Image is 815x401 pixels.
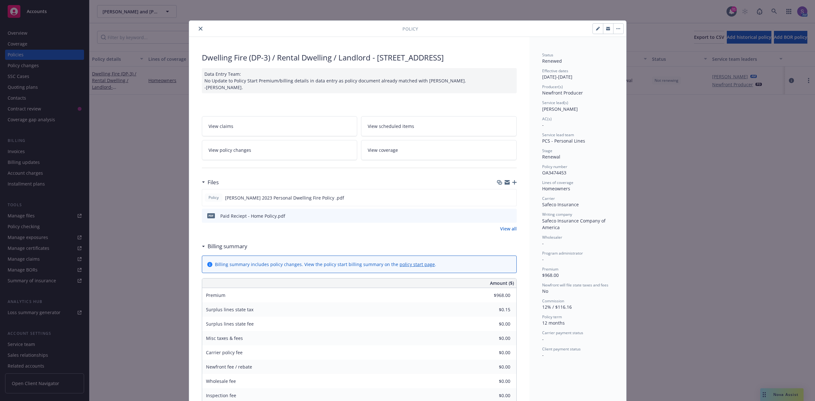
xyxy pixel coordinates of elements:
[220,213,285,219] div: Paid Reciept - Home Policy.pdf
[207,213,215,218] span: pdf
[202,178,219,186] div: Files
[202,116,358,136] a: View claims
[542,288,548,294] span: No
[473,305,514,314] input: 0.00
[542,68,613,80] div: [DATE] - [DATE]
[402,25,418,32] span: Policy
[542,164,567,169] span: Policy number
[206,349,243,355] span: Carrier policy fee
[368,147,398,153] span: View coverage
[209,147,251,153] span: View policy changes
[202,140,358,160] a: View policy changes
[361,116,517,136] a: View scheduled items
[542,122,544,128] span: -
[542,218,607,230] span: Safeco Insurance Company of America
[542,90,583,96] span: Newfront Producer
[473,362,514,372] input: 0.00
[542,212,572,217] span: Writing company
[197,25,204,32] button: close
[215,261,436,268] div: Billing summary includes policy changes. View the policy start billing summary on the .
[207,195,220,200] span: Policy
[542,52,553,58] span: Status
[542,314,562,320] span: Policy term
[542,196,555,201] span: Carrier
[500,225,517,232] a: View all
[542,201,579,208] span: Safeco Insurance
[542,100,568,105] span: Service lead(s)
[542,58,562,64] span: Renewed
[542,272,559,278] span: $968.00
[542,138,585,144] span: PCS - Personal Lines
[542,266,558,272] span: Premium
[208,242,247,250] h3: Billing summary
[542,304,572,310] span: 12% / $116.16
[542,330,583,335] span: Carrier payment status
[206,392,236,398] span: Inspection fee
[542,256,544,262] span: -
[361,140,517,160] a: View coverage
[202,242,247,250] div: Billing summary
[542,298,564,304] span: Commission
[208,178,219,186] h3: Files
[542,68,568,74] span: Effective dates
[542,116,552,122] span: AC(s)
[542,240,544,246] span: -
[542,180,573,185] span: Lines of coverage
[542,185,613,192] div: Homeowners
[206,364,252,370] span: Newfront fee / rebate
[473,391,514,400] input: 0.00
[490,280,514,286] span: Amount ($)
[508,194,514,201] button: preview file
[542,282,608,288] span: Newfront will file state taxes and fees
[206,321,254,327] span: Surplus lines state fee
[206,306,253,313] span: Surplus lines state tax
[206,335,243,341] span: Misc taxes & fees
[542,132,574,137] span: Service lead team
[542,336,544,342] span: -
[498,194,503,201] button: download file
[542,154,560,160] span: Renewal
[473,348,514,357] input: 0.00
[202,52,517,63] div: Dwelling Fire (DP-3) / Rental Dwelling / Landlord - [STREET_ADDRESS]
[473,291,514,300] input: 0.00
[473,334,514,343] input: 0.00
[542,250,583,256] span: Program administrator
[542,106,578,112] span: [PERSON_NAME]
[542,170,566,176] span: OA3474453
[368,123,414,130] span: View scheduled items
[400,261,435,267] a: policy start page
[542,148,552,153] span: Stage
[473,319,514,329] input: 0.00
[542,320,565,326] span: 12 months
[498,213,503,219] button: download file
[206,378,236,384] span: Wholesale fee
[225,194,344,201] span: [PERSON_NAME] 2023 Personal Dwelling Fire Policy .pdf
[542,235,562,240] span: Wholesaler
[542,84,563,89] span: Producer(s)
[209,123,233,130] span: View claims
[202,68,517,93] div: Data Entry Team: No Update to Policy Start Premium/billing details in data entry as policy docume...
[542,346,581,352] span: Client payment status
[473,376,514,386] input: 0.00
[542,352,544,358] span: -
[508,213,514,219] button: preview file
[206,292,225,298] span: Premium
